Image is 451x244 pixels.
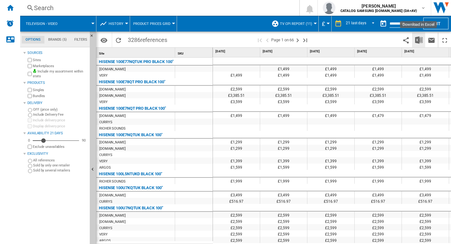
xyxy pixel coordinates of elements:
div: £2,599 [213,212,260,218]
div: 21 last days [346,21,366,25]
div: £1,499 [307,112,354,118]
div: £2,599 [402,224,449,230]
div: £2,599 [213,218,260,224]
div: £2,599 [213,237,260,243]
button: Send this report by email [425,32,438,47]
div: £1,599 [402,164,449,170]
div: £1,499 [402,72,449,78]
div: £516.97 [355,198,402,204]
div: HISENSE 100E77NQTUK PRO BLACK 100" [99,58,174,66]
button: £ [322,16,328,32]
span: TV CPI Report (11) [280,22,312,26]
div: £1,599 [213,164,260,170]
div: £3,499 [260,191,307,198]
div: £3,599 [307,98,354,104]
div: [DOMAIN_NAME] [99,139,126,146]
div: [DATE] [214,48,260,55]
div: £516.97 [213,198,260,204]
div: VERY [99,73,108,79]
div: £1,299 [307,138,354,145]
label: All references [33,158,87,163]
label: OFF (price only) [33,107,87,112]
button: >Previous page [264,32,271,47]
div: £3,499 [355,191,402,198]
div: £1,399 [213,157,260,164]
div: RICHER SOUNDS [99,125,126,132]
div: HISENSE 100E7NQT PRO BLACK 100" [99,105,166,112]
div: £1,499 [260,112,307,118]
span: references [140,37,167,43]
label: Sold by several retailers [33,168,87,173]
button: Open calendar [408,17,420,28]
div: £1,299 [260,138,307,145]
span: [DATE] [404,49,448,54]
div: £3,385.51 [260,92,307,98]
div: £1,599 [355,164,402,170]
div: £1,999 [307,177,354,184]
div: CURRYS [99,225,112,231]
div: VERY [99,158,108,165]
span: [PERSON_NAME] [340,3,417,9]
div: £516.97 [260,198,307,204]
input: Include Delivery Fee [28,113,32,117]
button: Options [98,34,110,46]
div: [DOMAIN_NAME] [99,146,126,152]
div: ARGOS [99,238,111,244]
div: Availability 21 Days [27,131,87,136]
span: Television - video [26,22,58,26]
span: [DATE] [263,49,306,54]
div: SKU Sort None [176,48,213,57]
div: VERY [99,99,108,105]
div: £2,599 [307,212,354,218]
div: £2,599 [355,212,402,218]
div: £1,499 [307,65,354,72]
div: [DOMAIN_NAME] [99,86,126,93]
span: [DATE] [215,49,259,54]
div: [DATE] [356,48,402,55]
div: £3,385.51 [307,92,354,98]
div: £1,499 [260,72,307,78]
input: Display delivery price [28,124,32,128]
div: Sort None [176,48,213,57]
div: £2,599 [260,224,307,230]
md-slider: Availability [33,137,79,144]
button: Product prices grid [133,16,174,32]
div: £3,385.51 [213,92,260,98]
div: £1,299 [213,138,260,145]
button: Next page [294,32,301,47]
div: [DOMAIN_NAME] [99,66,126,73]
div: Search [34,3,283,12]
label: Bundles [33,94,87,98]
button: Edit [423,18,448,29]
div: £2,599 [260,230,307,237]
div: £1,399 [260,157,307,164]
div: £2,599 [402,85,449,92]
div: £3,599 [260,98,307,104]
div: £2,599 [307,85,354,92]
div: £1,299 [260,145,307,151]
img: alerts-logo.svg [6,20,14,27]
div: £2,599 [260,237,307,243]
div: £3,385.51 [402,92,449,98]
div: History [100,16,127,32]
input: Include delivery price [28,118,32,122]
label: Include delivery price [33,118,87,123]
div: £1,299 [213,145,260,151]
md-tab-item: Options [22,36,44,44]
label: Exclude unavailables [33,144,87,149]
md-select: REPORTS.WIZARD.STEPS.REPORT.STEPS.REPORT_OPTIONS.PERIOD: 21 last days [345,19,377,29]
div: £3,599 [355,98,402,104]
div: £1,599 [307,164,354,170]
span: History [109,22,123,26]
input: OFF (price only) [28,108,32,112]
div: £3,385.51 [355,92,402,98]
div: £1,999 [260,177,307,184]
span: SKU [178,52,184,55]
label: Include my assortment within stats [33,69,87,79]
div: £1,499 [355,65,402,72]
div: £3,599 [213,98,260,104]
div: Sort None [98,48,175,57]
label: Marketplaces [33,64,87,68]
button: Hide [90,32,97,43]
